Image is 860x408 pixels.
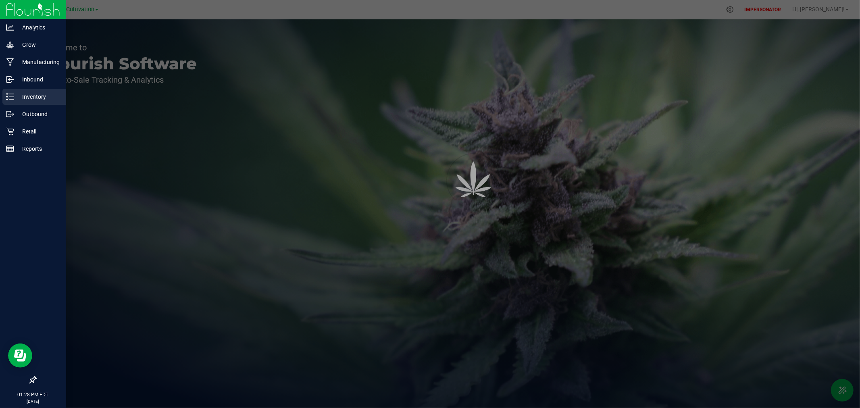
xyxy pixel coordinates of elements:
[6,110,14,118] inline-svg: Outbound
[6,145,14,153] inline-svg: Reports
[14,75,62,84] p: Inbound
[4,398,62,404] p: [DATE]
[6,58,14,66] inline-svg: Manufacturing
[14,40,62,50] p: Grow
[8,343,32,368] iframe: Resource center
[14,23,62,32] p: Analytics
[14,109,62,119] p: Outbound
[6,41,14,49] inline-svg: Grow
[14,57,62,67] p: Manufacturing
[14,92,62,102] p: Inventory
[14,144,62,154] p: Reports
[6,127,14,135] inline-svg: Retail
[6,93,14,101] inline-svg: Inventory
[6,75,14,83] inline-svg: Inbound
[4,391,62,398] p: 01:28 PM EDT
[14,127,62,136] p: Retail
[6,23,14,31] inline-svg: Analytics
